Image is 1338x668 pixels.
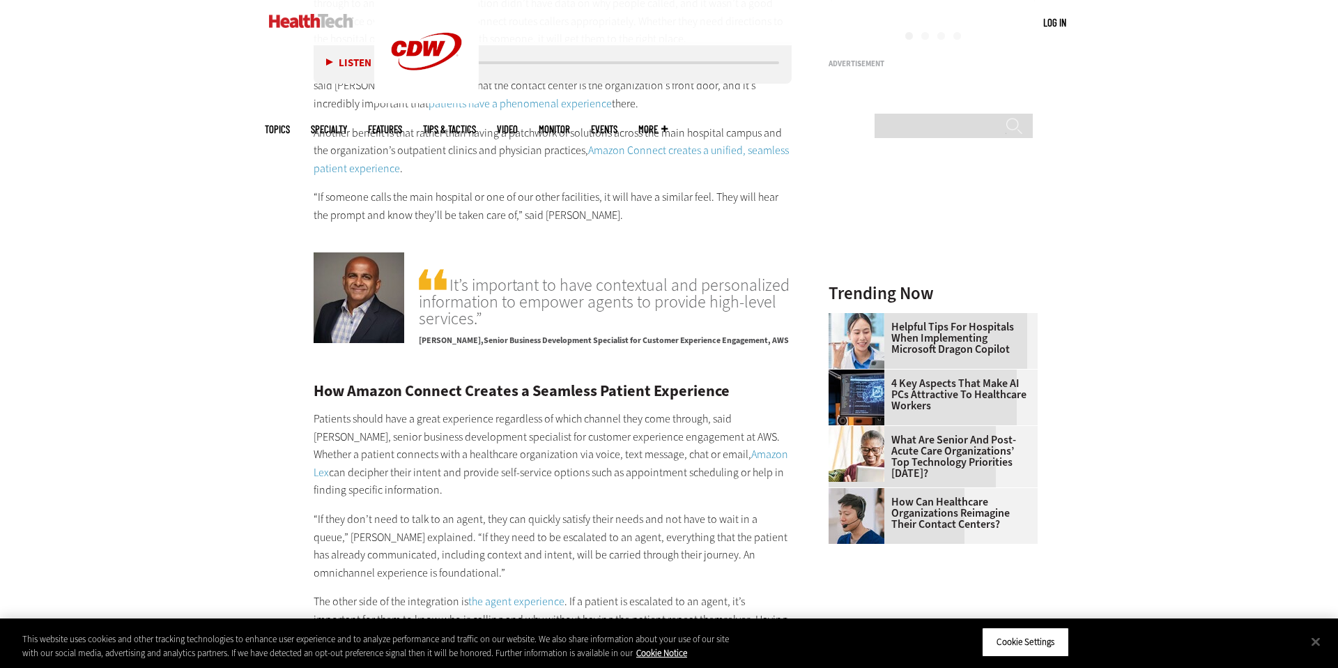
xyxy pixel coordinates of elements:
span: It’s important to have contextual and personalized information to empower agents to provide high-... [419,266,792,327]
span: Topics [265,124,290,135]
a: Log in [1043,16,1066,29]
a: Amazon Lex [314,447,788,480]
a: Amazon Connect creates a unified, seamless patient experience [314,143,789,176]
img: Home [269,14,353,28]
p: Senior Business Development Specialist for Customer Experience Engagement, AWS [419,327,792,347]
img: Sunil Menon [314,252,404,343]
h2: How Amazon Connect Creates a Seamless Patient Experience [314,384,792,399]
img: Doctor using phone to dictate to tablet [829,313,884,369]
img: Older person using tablet [829,426,884,482]
div: This website uses cookies and other tracking technologies to enhance user experience and to analy... [22,632,736,660]
a: What Are Senior and Post-Acute Care Organizations’ Top Technology Priorities [DATE]? [829,434,1029,479]
a: Helpful Tips for Hospitals When Implementing Microsoft Dragon Copilot [829,321,1029,355]
a: How Can Healthcare Organizations Reimagine Their Contact Centers? [829,496,1029,530]
img: Healthcare contact center [829,488,884,544]
a: CDW [374,92,479,107]
img: Desktop monitor with brain AI concept [829,370,884,425]
a: More information about your privacy [636,647,687,659]
h3: Trending Now [829,284,1038,302]
a: Video [497,124,518,135]
button: Cookie Settings [982,628,1069,657]
p: “If they don’t need to talk to an agent, they can quickly satisfy their needs and not have to wai... [314,510,792,582]
a: Desktop monitor with brain AI concept [829,370,891,381]
span: [PERSON_NAME] [419,335,484,346]
p: “If someone calls the main hospital or one of our other facilities, it will have a similar feel. ... [314,188,792,224]
p: Patients should have a great experience regardless of which channel they come through, said [PERS... [314,410,792,499]
a: Doctor using phone to dictate to tablet [829,313,891,324]
iframe: advertisement [829,73,1038,248]
a: Events [591,124,617,135]
a: 4 Key Aspects That Make AI PCs Attractive to Healthcare Workers [829,378,1029,411]
a: Tips & Tactics [423,124,476,135]
span: Specialty [311,124,347,135]
a: the agent experience [468,594,564,609]
button: Close [1300,626,1331,657]
a: MonITor [539,124,570,135]
div: User menu [1043,15,1066,30]
a: Healthcare contact center [829,488,891,499]
span: More [638,124,668,135]
a: Older person using tablet [829,426,891,437]
a: Features [368,124,402,135]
